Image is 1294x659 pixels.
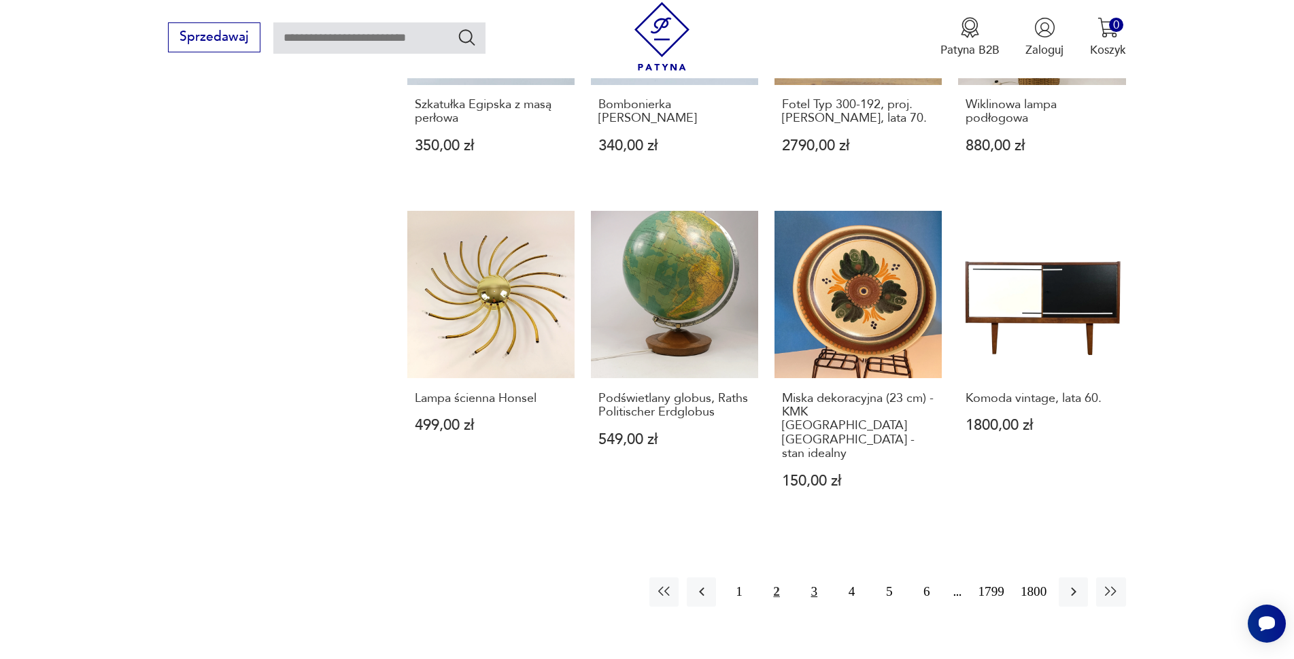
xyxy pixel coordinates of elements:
[837,577,866,607] button: 4
[1017,577,1051,607] button: 1800
[940,42,1000,58] p: Patyna B2B
[940,17,1000,58] a: Ikona medaluPatyna B2B
[407,211,575,520] a: Lampa ścienna HonselLampa ścienna Honsel499,00 zł
[959,17,981,38] img: Ikona medalu
[415,418,568,433] p: 499,00 zł
[1248,605,1286,643] iframe: Smartsupp widget button
[958,211,1125,520] a: Komoda vintage, lata 60.Komoda vintage, lata 60.1800,00 zł
[628,2,696,71] img: Patyna - sklep z meblami i dekoracjami vintage
[1034,17,1055,38] img: Ikonka użytkownika
[598,139,751,153] p: 340,00 zł
[598,98,751,126] h3: Bombonierka [PERSON_NAME]
[762,577,791,607] button: 2
[800,577,829,607] button: 3
[912,577,941,607] button: 6
[1090,42,1126,58] p: Koszyk
[598,433,751,447] p: 549,00 zł
[457,27,477,47] button: Szukaj
[724,577,753,607] button: 1
[940,17,1000,58] button: Patyna B2B
[966,418,1119,433] p: 1800,00 zł
[168,33,260,44] a: Sprzedawaj
[1025,42,1063,58] p: Zaloguj
[1025,17,1063,58] button: Zaloguj
[591,211,758,520] a: Podświetlany globus, Raths Politischer ErdglobusPodświetlany globus, Raths Politischer Erdglobus5...
[415,139,568,153] p: 350,00 zł
[782,474,935,488] p: 150,00 zł
[415,98,568,126] h3: Szkatułka Egipska z masą perłowa
[168,22,260,52] button: Sprzedawaj
[1090,17,1126,58] button: 0Koszyk
[415,392,568,405] h3: Lampa ścienna Honsel
[974,577,1008,607] button: 1799
[782,98,935,126] h3: Fotel Typ 300-192, proj. [PERSON_NAME], lata 70.
[966,139,1119,153] p: 880,00 zł
[966,98,1119,126] h3: Wiklinowa lampa podłogowa
[1097,17,1119,38] img: Ikona koszyka
[874,577,904,607] button: 5
[1109,18,1123,32] div: 0
[966,392,1119,405] h3: Komoda vintage, lata 60.
[774,211,942,520] a: Miska dekoracyjna (23 cm) - KMK Manuell Germany - stan idealnyMiska dekoracyjna (23 cm) - KMK [GE...
[782,139,935,153] p: 2790,00 zł
[598,392,751,420] h3: Podświetlany globus, Raths Politischer Erdglobus
[782,392,935,461] h3: Miska dekoracyjna (23 cm) - KMK [GEOGRAPHIC_DATA] [GEOGRAPHIC_DATA] - stan idealny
